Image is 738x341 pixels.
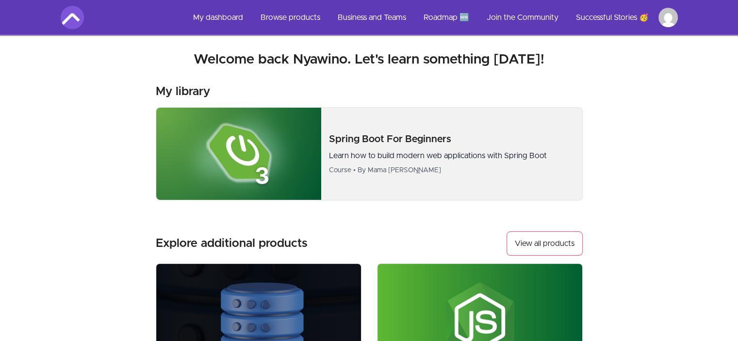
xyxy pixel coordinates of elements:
h2: Welcome back Nyawino. Let's learn something [DATE]! [61,51,678,68]
a: Business and Teams [330,6,414,29]
p: Spring Boot For Beginners [329,132,574,146]
h3: Explore additional products [156,236,308,251]
a: Roadmap 🆕 [416,6,477,29]
a: Join the Community [479,6,566,29]
a: Product image for Spring Boot For BeginnersSpring Boot For BeginnersLearn how to build modern web... [156,107,583,200]
img: Product image for Spring Boot For Beginners [156,108,322,200]
p: Learn how to build modern web applications with Spring Boot [329,150,574,162]
img: Amigoscode logo [61,6,84,29]
img: Profile image for Nyawino Ann [658,8,678,27]
nav: Main [185,6,678,29]
button: View all products [507,231,583,256]
a: Successful Stories 🥳 [568,6,656,29]
a: Browse products [253,6,328,29]
a: My dashboard [185,6,251,29]
div: Course • By Mama [PERSON_NAME] [329,165,574,175]
h3: My library [156,84,210,99]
